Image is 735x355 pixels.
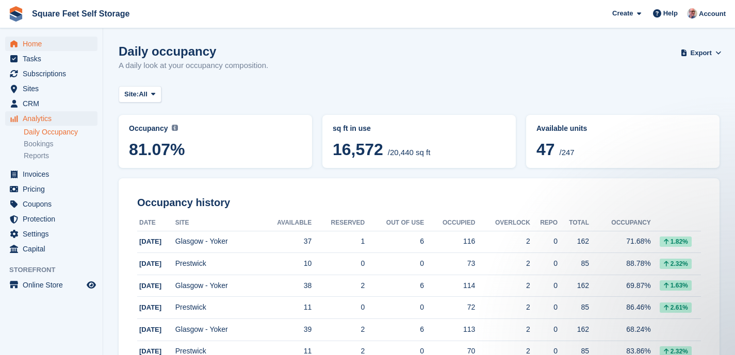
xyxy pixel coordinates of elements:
span: Site: [124,89,139,99]
a: menu [5,242,97,256]
button: Site: All [119,86,161,103]
a: menu [5,66,97,81]
td: 86.46% [589,297,651,319]
span: /247 [559,148,574,157]
span: CRM [23,96,85,111]
td: 39 [257,319,312,341]
td: 85 [558,297,589,319]
td: Prestwick [175,253,258,275]
a: menu [5,37,97,51]
span: 16,572 [333,140,383,159]
th: Overlock [475,215,530,231]
td: 162 [558,275,589,297]
td: 2 [312,275,365,297]
a: Bookings [24,139,97,149]
h2: Occupancy history [137,197,701,209]
abbr: Current percentage of sq ft occupied [129,123,302,134]
a: menu [5,212,97,226]
a: menu [5,96,97,111]
div: 73 [424,258,475,269]
a: Daily Occupancy [24,127,97,137]
a: menu [5,52,97,66]
span: [DATE] [139,303,161,311]
span: All [139,89,148,99]
a: Preview store [85,279,97,291]
span: Account [699,9,726,19]
div: 0 [530,280,558,291]
div: 1.63% [660,280,692,291]
th: Reserved [312,215,365,231]
div: 2 [475,236,530,247]
span: sq ft in use [333,124,371,132]
div: 0 [530,324,558,335]
td: 10 [257,253,312,275]
span: 81.07% [129,140,302,159]
td: Glasgow - Yoker [175,231,258,253]
span: Coupons [23,197,85,211]
td: 71.68% [589,231,651,253]
span: Pricing [23,182,85,196]
div: 116 [424,236,475,247]
div: 113 [424,324,475,335]
th: Available [257,215,312,231]
span: Tasks [23,52,85,66]
div: 2 [475,258,530,269]
span: Subscriptions [23,66,85,81]
span: Occupancy [129,124,168,132]
div: 0 [530,258,558,269]
div: 2.32% [660,259,692,269]
span: [DATE] [139,282,161,290]
td: 37 [257,231,312,253]
div: 1.82% [660,236,692,247]
div: 72 [424,302,475,313]
span: /20,440 sq ft [388,148,431,157]
span: [DATE] [139,260,161,267]
span: Online Store [23,278,85,292]
a: Square Feet Self Storage [28,5,134,22]
div: 2 [475,302,530,313]
span: 47 [536,140,555,159]
span: Settings [23,227,85,241]
td: 0 [365,253,424,275]
div: 2 [475,280,530,291]
th: Date [137,215,175,231]
a: menu [5,111,97,126]
td: 68.24% [589,319,651,341]
td: 1 [312,231,365,253]
p: A daily look at your occupancy composition. [119,60,268,72]
td: 6 [365,319,424,341]
span: Export [691,48,712,58]
a: menu [5,197,97,211]
abbr: Current breakdown of %{unit} occupied [333,123,505,134]
span: Analytics [23,111,85,126]
span: Capital [23,242,85,256]
abbr: Current percentage of units occupied or overlocked [536,123,709,134]
td: 0 [312,297,365,319]
span: Sites [23,81,85,96]
span: Protection [23,212,85,226]
div: 114 [424,280,475,291]
th: Out of Use [365,215,424,231]
span: Create [612,8,633,19]
td: Glasgow - Yoker [175,319,258,341]
a: menu [5,227,97,241]
td: 162 [558,319,589,341]
div: 2 [475,324,530,335]
span: Available units [536,124,587,132]
th: Occupancy [589,215,651,231]
a: menu [5,167,97,181]
td: 11 [257,297,312,319]
td: 6 [365,275,424,297]
div: 2.61% [660,302,692,313]
th: Occupied [424,215,475,231]
th: Site [175,215,258,231]
td: 6 [365,231,424,253]
a: menu [5,182,97,196]
button: Export [682,44,720,61]
td: 0 [365,297,424,319]
h1: Daily occupancy [119,44,268,58]
img: stora-icon-8386f47178a22dfd0bd8f6a31ec36ba5ce8667c1dd55bd0f319d3a0aa187defe.svg [8,6,24,22]
a: Reports [24,151,97,161]
span: Help [663,8,678,19]
div: 0 [530,236,558,247]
